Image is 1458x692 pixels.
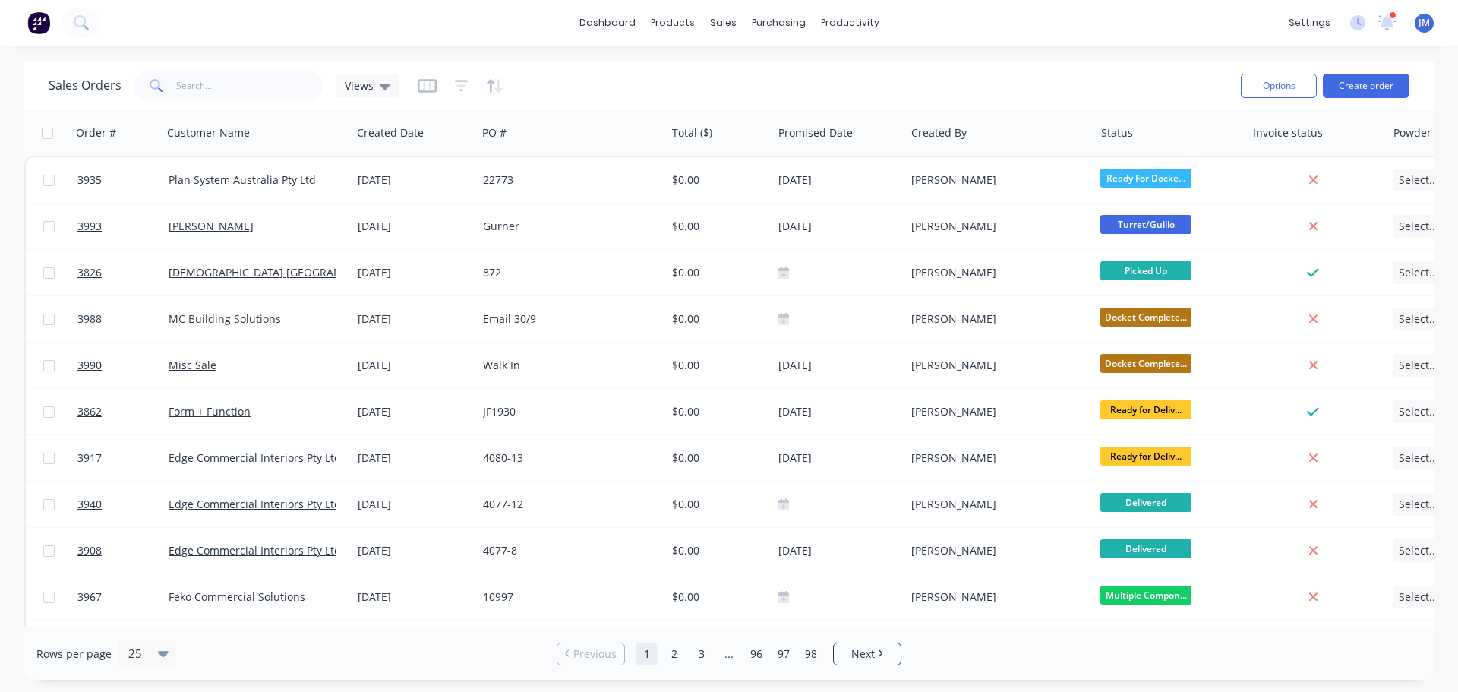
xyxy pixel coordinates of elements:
a: 3940 [77,482,169,527]
a: Page 97 [772,643,795,665]
div: [DATE] [358,172,471,188]
span: 3967 [77,589,102,605]
span: 3917 [77,450,102,466]
span: Select... [1399,265,1438,280]
div: [DATE] [778,171,899,190]
span: Select... [1399,404,1438,419]
a: 3967 [77,574,169,620]
div: [DATE] [358,404,471,419]
div: [DATE] [358,450,471,466]
div: products [643,11,702,34]
div: [PERSON_NAME] [911,497,1080,512]
div: [PERSON_NAME] [911,589,1080,605]
span: Select... [1399,589,1438,605]
a: Form + Function [169,404,251,419]
a: 3935 [77,157,169,203]
span: Turret/Guillo [1100,215,1191,234]
div: 4077-8 [483,543,652,558]
a: 3978 [77,621,169,666]
div: [DATE] [778,356,899,375]
a: 3993 [77,204,169,249]
div: productivity [813,11,887,34]
a: Page 96 [745,643,768,665]
div: [PERSON_NAME] [911,311,1080,327]
div: 872 [483,265,652,280]
div: [DATE] [358,265,471,280]
span: 3988 [77,311,102,327]
div: Order # [76,125,116,141]
div: [DATE] [358,497,471,512]
a: Next page [834,646,901,662]
span: 3940 [77,497,102,512]
span: Picked Up [1100,261,1191,280]
span: Select... [1399,358,1438,373]
a: Previous page [557,646,624,662]
span: Previous [573,646,617,662]
div: Email 30/9 [483,311,652,327]
div: [PERSON_NAME] [911,219,1080,234]
a: 3988 [77,296,169,342]
a: 3862 [77,389,169,434]
a: Edge Commercial Interiors Pty Ltd [169,450,341,465]
h1: Sales Orders [49,78,121,93]
span: Select... [1399,543,1438,558]
div: [PERSON_NAME] [911,450,1080,466]
span: Rows per page [36,646,112,662]
span: 3908 [77,543,102,558]
div: $0.00 [672,589,761,605]
div: [DATE] [778,449,899,468]
div: [PERSON_NAME] [911,358,1080,373]
div: Status [1101,125,1133,141]
div: $0.00 [672,358,761,373]
div: $0.00 [672,311,761,327]
span: Select... [1399,219,1438,234]
div: PO # [482,125,507,141]
div: $0.00 [672,450,761,466]
ul: Pagination [551,643,907,665]
div: sales [702,11,744,34]
a: Jump forward [718,643,740,665]
a: Plan System Australia Pty Ltd [169,172,316,187]
div: $0.00 [672,497,761,512]
img: Factory [27,11,50,34]
div: [PERSON_NAME] [911,404,1080,419]
a: Edge Commercial Interiors Pty Ltd [169,497,341,511]
span: 3862 [77,404,102,419]
a: 3990 [77,343,169,388]
a: MC Building Solutions [169,311,281,326]
div: Promised Date [778,125,853,141]
a: Edge Commercial Interiors Pty Ltd [169,543,341,558]
div: Invoice status [1253,125,1323,141]
div: JF1930 [483,404,652,419]
div: Total ($) [672,125,712,141]
span: Ready for Deliv... [1100,447,1191,466]
div: 4077-12 [483,497,652,512]
input: Search... [176,71,324,101]
a: Page 1 is your current page [636,643,658,665]
div: [PERSON_NAME] [911,172,1080,188]
div: [DATE] [358,589,471,605]
div: [DATE] [358,219,471,234]
span: Ready For Docke... [1100,169,1191,188]
span: Docket Complete... [1100,354,1191,373]
div: settings [1281,11,1338,34]
a: 3908 [77,528,169,574]
div: Walk In [483,358,652,373]
div: [DATE] [358,311,471,327]
div: [DATE] [778,542,899,561]
div: 22773 [483,172,652,188]
span: Delivered [1100,493,1191,512]
span: Select... [1399,311,1438,327]
div: purchasing [744,11,813,34]
span: 3990 [77,358,102,373]
div: Created Date [357,125,424,141]
button: Create order [1323,74,1409,98]
a: 3917 [77,435,169,481]
span: Delivered [1100,539,1191,558]
div: Created By [911,125,967,141]
span: Views [345,77,374,93]
div: [DATE] [358,543,471,558]
button: Options [1241,74,1317,98]
a: [DEMOGRAPHIC_DATA] [GEOGRAPHIC_DATA] [169,265,391,280]
span: JM [1419,16,1430,30]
